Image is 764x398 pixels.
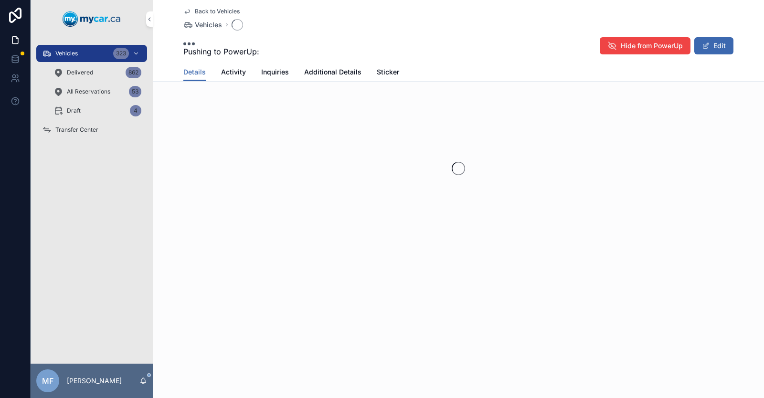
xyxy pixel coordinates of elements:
[183,67,206,77] span: Details
[31,38,153,151] div: scrollable content
[304,63,361,83] a: Additional Details
[129,86,141,97] div: 53
[55,126,98,134] span: Transfer Center
[600,37,690,54] button: Hide from PowerUp
[113,48,129,59] div: 323
[183,63,206,82] a: Details
[377,63,399,83] a: Sticker
[130,105,141,116] div: 4
[42,375,53,387] span: MF
[48,102,147,119] a: Draft4
[694,37,733,54] button: Edit
[67,69,93,76] span: Delivered
[67,107,81,115] span: Draft
[304,67,361,77] span: Additional Details
[55,50,78,57] span: Vehicles
[221,63,246,83] a: Activity
[261,63,289,83] a: Inquiries
[48,64,147,81] a: Delivered862
[126,67,141,78] div: 862
[36,121,147,138] a: Transfer Center
[183,20,222,30] a: Vehicles
[195,8,240,15] span: Back to Vehicles
[67,88,110,95] span: All Reservations
[183,46,259,57] span: Pushing to PowerUp:
[183,8,240,15] a: Back to Vehicles
[377,67,399,77] span: Sticker
[48,83,147,100] a: All Reservations53
[621,41,683,51] span: Hide from PowerUp
[63,11,121,27] img: App logo
[36,45,147,62] a: Vehicles323
[67,376,122,386] p: [PERSON_NAME]
[195,20,222,30] span: Vehicles
[261,67,289,77] span: Inquiries
[221,67,246,77] span: Activity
